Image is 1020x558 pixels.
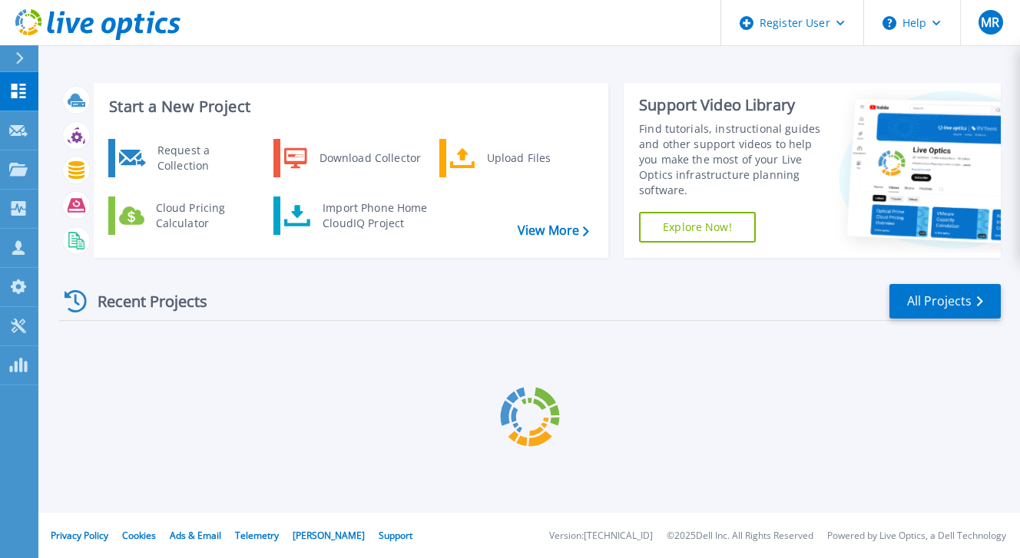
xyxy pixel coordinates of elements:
[639,212,756,243] a: Explore Now!
[293,529,365,542] a: [PERSON_NAME]
[51,529,108,542] a: Privacy Policy
[150,143,262,173] div: Request a Collection
[108,196,266,235] a: Cloud Pricing Calculator
[59,282,228,320] div: Recent Projects
[273,139,431,177] a: Download Collector
[827,531,1006,541] li: Powered by Live Optics, a Dell Technology
[667,531,813,541] li: © 2025 Dell Inc. All Rights Reserved
[108,139,266,177] a: Request a Collection
[148,200,262,231] div: Cloud Pricing Calculator
[439,139,597,177] a: Upload Files
[639,95,826,115] div: Support Video Library
[889,284,1001,319] a: All Projects
[312,143,428,173] div: Download Collector
[981,16,999,28] span: MR
[122,529,156,542] a: Cookies
[549,531,653,541] li: Version: [TECHNICAL_ID]
[639,121,826,198] div: Find tutorials, instructional guides and other support videos to help you make the most of your L...
[315,200,435,231] div: Import Phone Home CloudIQ Project
[379,529,412,542] a: Support
[170,529,221,542] a: Ads & Email
[109,98,588,115] h3: Start a New Project
[518,223,589,238] a: View More
[479,143,593,173] div: Upload Files
[235,529,279,542] a: Telemetry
